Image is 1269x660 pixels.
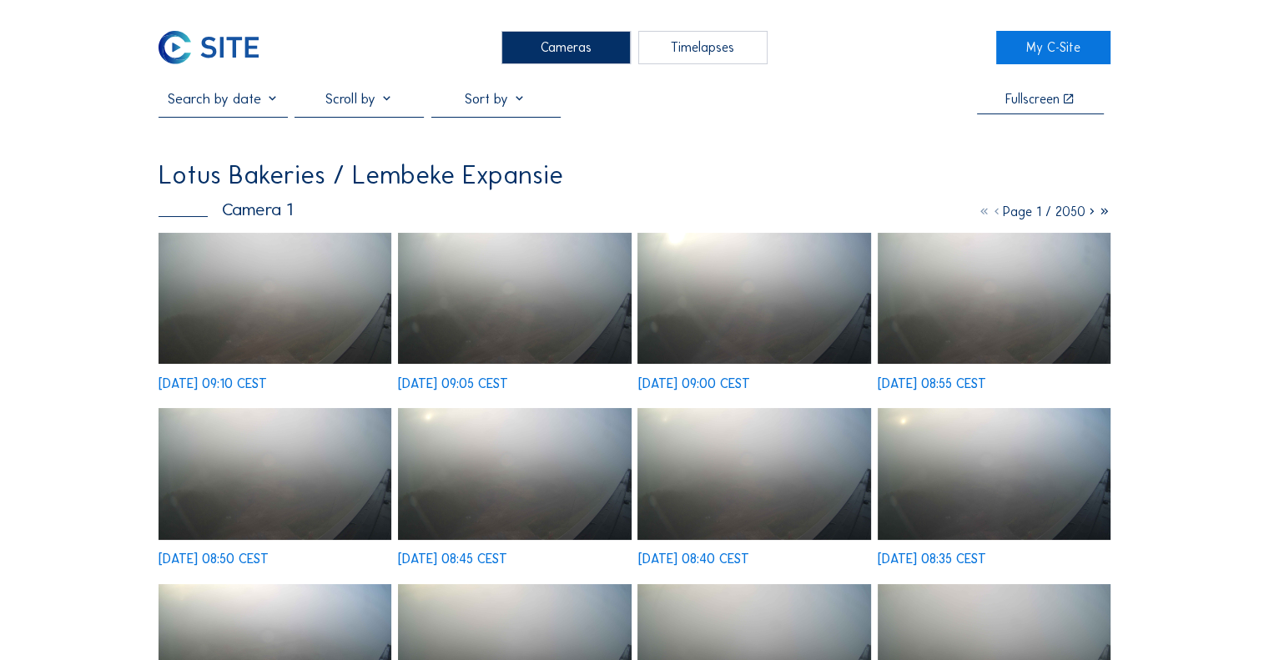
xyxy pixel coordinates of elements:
[398,377,508,390] div: [DATE] 09:05 CEST
[159,552,269,565] div: [DATE] 08:50 CEST
[501,31,631,64] div: Cameras
[878,408,1110,539] img: image_53525914
[878,377,986,390] div: [DATE] 08:55 CEST
[1005,93,1060,105] div: Fullscreen
[398,552,507,565] div: [DATE] 08:45 CEST
[159,408,391,539] img: image_53526352
[159,90,288,108] input: Search by date 󰅀
[878,233,1110,364] img: image_53526462
[638,31,768,64] div: Timelapses
[637,377,749,390] div: [DATE] 09:00 CEST
[1003,204,1085,219] span: Page 1 / 2050
[398,408,631,539] img: image_53526232
[159,163,563,189] div: Lotus Bakeries / Lembeke Expansie
[637,552,748,565] div: [DATE] 08:40 CEST
[996,31,1110,64] a: My C-Site
[878,552,986,565] div: [DATE] 08:35 CEST
[159,31,258,64] img: C-SITE Logo
[159,200,293,219] div: Camera 1
[637,233,870,364] img: image_53526557
[398,233,631,364] img: image_53526762
[159,377,267,390] div: [DATE] 09:10 CEST
[637,408,870,539] img: image_53526009
[159,233,391,364] img: image_53526872
[159,31,273,64] a: C-SITE Logo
